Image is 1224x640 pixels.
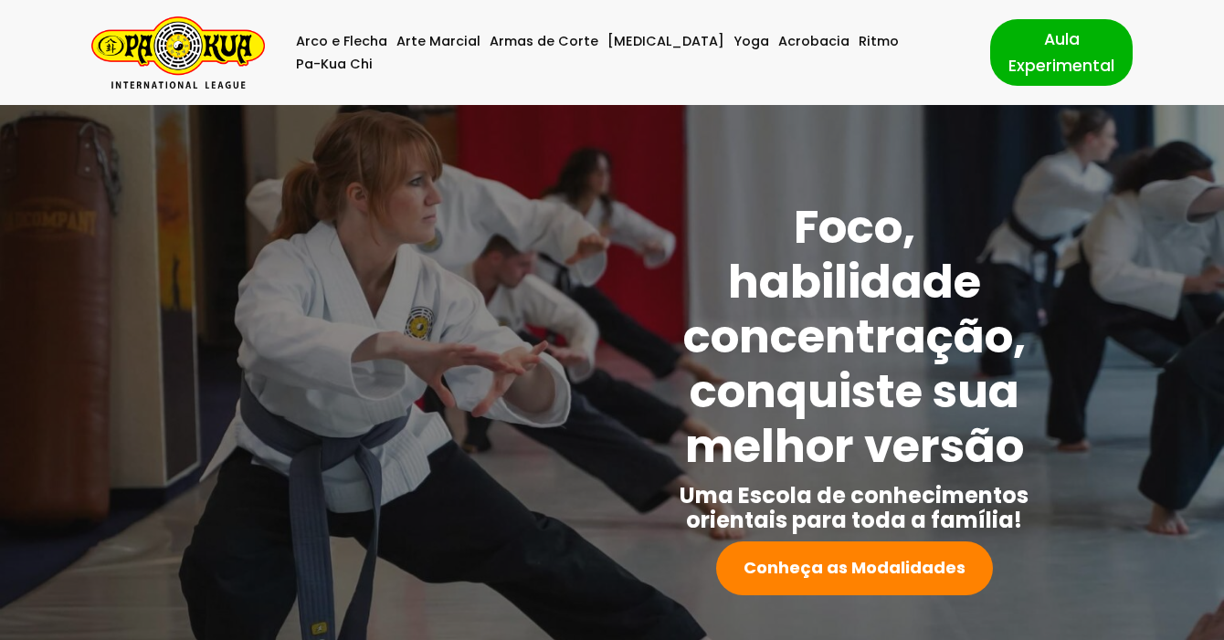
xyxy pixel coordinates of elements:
a: Arte Marcial [396,30,480,53]
a: Ritmo [859,30,899,53]
a: Pa-Kua Brasil Uma Escola de conhecimentos orientais para toda a família. Foco, habilidade concent... [91,16,265,89]
a: Pa-Kua Chi [296,53,373,76]
a: Aula Experimental [990,19,1133,85]
a: Armas de Corte [490,30,598,53]
strong: Foco, habilidade concentração, conquiste sua melhor versão [683,194,1026,478]
div: Menu primário [292,30,963,76]
strong: Uma Escola de conhecimentos orientais para toda a família! [680,480,1029,535]
a: Conheça as Modalidades [716,541,993,595]
strong: Conheça as Modalidades [744,556,965,579]
a: Yoga [733,30,769,53]
a: [MEDICAL_DATA] [607,30,724,53]
a: Acrobacia [778,30,849,53]
a: Arco e Flecha [296,30,387,53]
